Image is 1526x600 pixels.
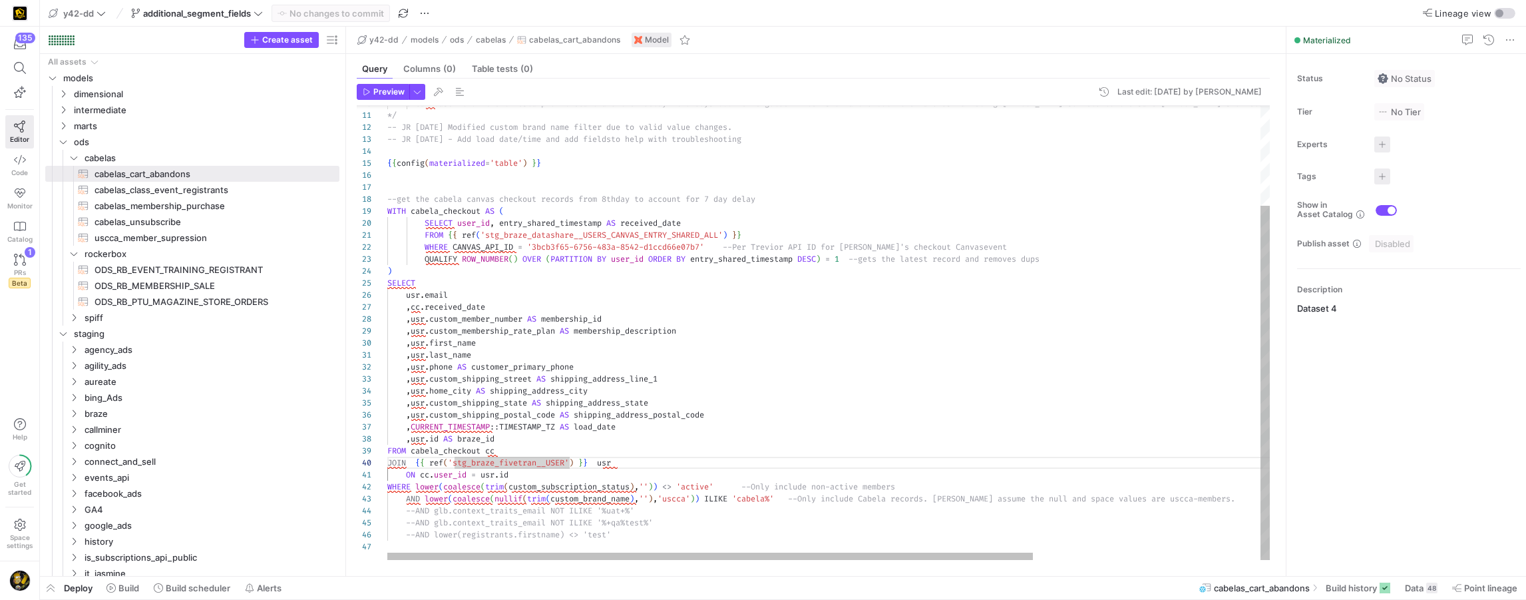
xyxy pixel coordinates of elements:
div: Press SPACE to select this row. [45,422,339,438]
span: intermediate [74,103,337,118]
div: Press SPACE to select this row. [45,214,339,230]
span: --get the cabela canvas checkout records from 8th [387,194,616,204]
span: usr [411,314,425,324]
span: cabelas_class_event_registrants​​​​​​​​​​ [95,182,324,198]
span: Materialized [1303,35,1351,45]
span: Alerts [257,583,282,593]
span: it_jasmine [85,566,337,581]
span: . [420,302,425,312]
div: Press SPACE to select this row. [45,262,339,278]
a: Catalog [5,215,34,248]
span: Show in Asset Catalog [1297,200,1353,219]
span: Publish asset [1297,239,1350,248]
div: 15 [357,157,371,169]
span: { [453,230,457,240]
span: (0) [443,65,456,73]
span: Build history [1326,583,1377,593]
span: cabelas [85,150,337,166]
span: ) [522,158,527,168]
div: 32 [357,361,371,373]
span: entry_shared_timestamp [499,218,602,228]
span: ODS_RB_EVENT_TRAINING_REGISTRANT​​​​​​​​​​ [95,262,324,278]
div: 13 [357,133,371,145]
span: ue to valid value changes. [611,122,732,133]
span: event [984,242,1007,252]
span: ( [546,254,550,264]
span: is_subscriptions_api_public [85,550,337,565]
span: braze [85,406,337,422]
span: usr [411,326,425,336]
span: user_id [457,218,490,228]
span: user_id [611,254,644,264]
div: 20 [357,217,371,229]
span: AS [536,374,546,384]
span: Tier [1297,107,1364,117]
span: events_api [85,470,337,485]
span: AS [532,398,541,408]
a: Code [5,149,34,182]
button: cabelas [473,32,509,48]
a: cabelas_cart_abandons​​​​​​​​​​ [45,166,339,182]
div: Press SPACE to select this row. [45,230,339,246]
div: 36 [357,409,371,421]
span: AS [560,422,569,432]
div: Press SPACE to select this row. [45,102,339,118]
a: Monitor [5,182,34,215]
span: AS [560,410,569,420]
span: AS [457,362,467,372]
span: shipping_address_postal_code [574,410,704,420]
span: } [536,158,541,168]
span: , [490,218,494,228]
span: --Per Trevior API ID for [PERSON_NAME]'s checkout Canvas [723,242,984,252]
span: , [406,386,411,396]
span: AS [485,206,494,216]
span: to help with troubleshooting [611,134,741,145]
span: Help [11,433,28,441]
span: AS [606,218,616,228]
img: No tier [1378,107,1388,117]
div: Press SPACE to select this row. [45,150,339,166]
span: 1 [835,254,839,264]
span: . [425,314,429,324]
div: Press SPACE to select this row. [45,166,339,182]
button: Help [5,412,34,447]
span: bing_Ads [85,390,337,406]
button: Build history [1320,577,1396,599]
span: = [518,242,522,252]
span: usr [406,290,420,300]
span: Build [118,583,139,593]
button: Getstarted [5,450,34,501]
a: ODS_RB_PTU_MAGAZINE_STORE_ORDERS​​​​​​​​​​ [45,294,339,310]
span: Data [1405,583,1424,593]
span: ODS_RB_PTU_MAGAZINE_STORE_ORDERS​​​​​​​​​​ [95,294,324,310]
a: cabelas_unsubscribe​​​​​​​​​​ [45,214,339,230]
div: All assets [48,57,87,67]
span: ROW_NUMBER [462,254,508,264]
span: Query [362,65,387,73]
div: 18 [357,193,371,205]
div: Press SPACE to select this row. [45,310,339,326]
span: phone [429,362,453,372]
span: Point lineage [1464,583,1517,593]
button: cabelas_cart_abandons [514,32,624,48]
div: 33 [357,373,371,385]
a: cabelas_membership_purchase​​​​​​​​​​ [45,198,339,214]
div: Press SPACE to select this row. [45,70,339,86]
div: Press SPACE to select this row. [45,374,339,390]
span: staging [74,326,337,342]
span: . [425,338,429,348]
span: BY [597,254,606,264]
span: membership_id [541,314,602,324]
span: PARTITION [550,254,592,264]
span: Monitor [7,202,33,210]
img: No status [1378,73,1388,84]
span: ORDER [648,254,671,264]
span: ) [723,230,727,240]
span: received_date [425,302,485,312]
div: 21 [357,229,371,241]
span: Columns [403,65,456,73]
span: email [425,290,448,300]
span: usr [411,338,425,348]
img: undefined [634,36,642,44]
span: , [406,350,411,360]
